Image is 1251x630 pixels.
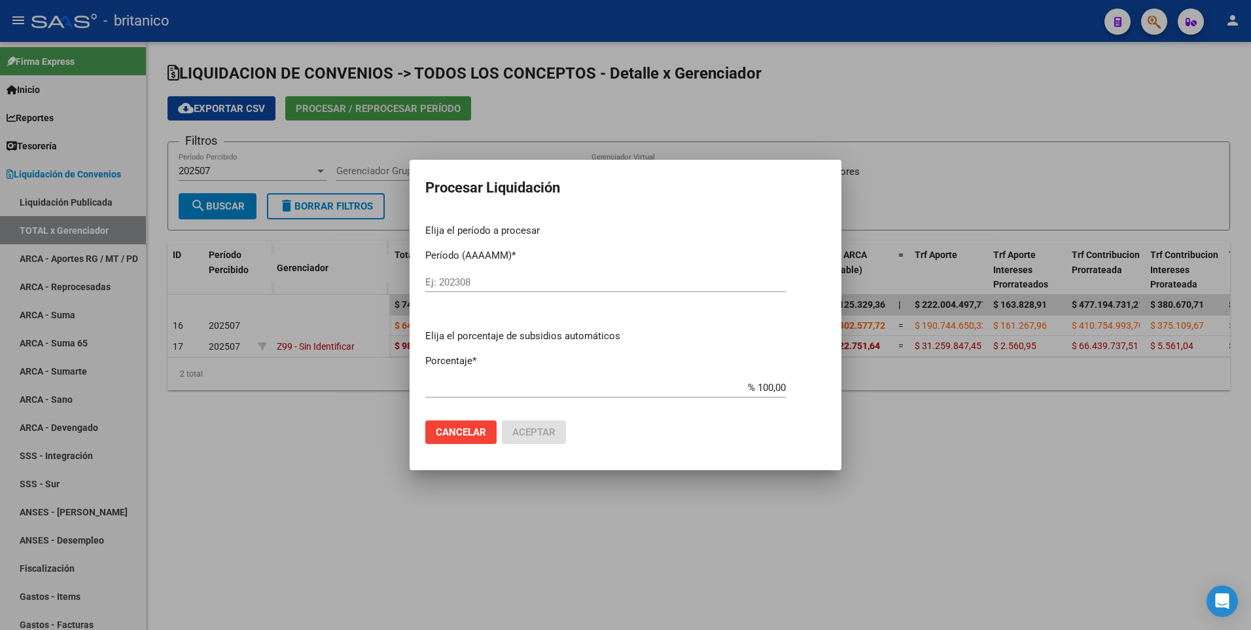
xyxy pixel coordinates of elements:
p: Porcentaje [425,354,826,369]
span: Aceptar [512,426,555,438]
div: Open Intercom Messenger [1207,585,1238,617]
button: Aceptar [502,420,566,444]
p: Elija el porcentaje de subsidios automáticos [425,329,826,344]
h2: Procesar Liquidación [425,176,826,200]
span: Cancelar [436,426,486,438]
button: Cancelar [425,420,497,444]
p: Elija el período a procesar [425,223,826,238]
p: Período (AAAAMM) [425,248,826,263]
